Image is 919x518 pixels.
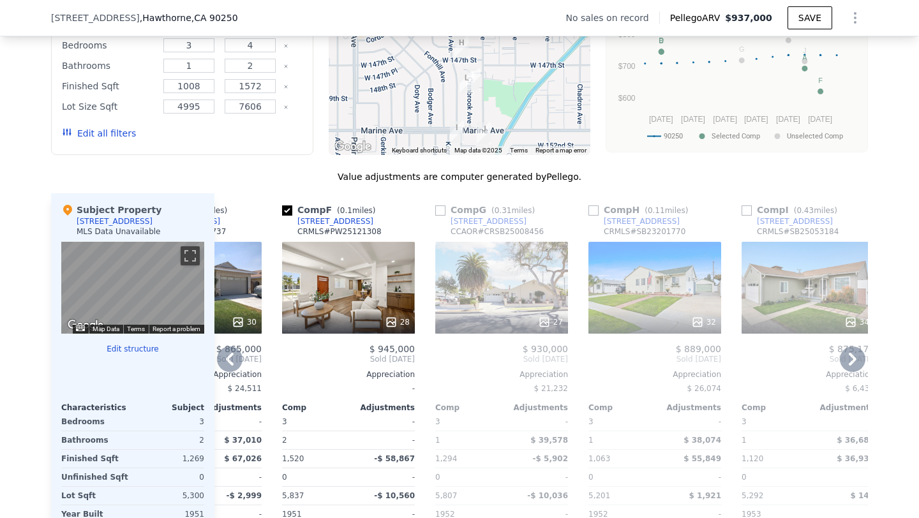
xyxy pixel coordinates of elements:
[451,216,527,226] div: [STREET_ADDRESS]
[725,13,772,23] span: $937,000
[788,6,832,29] button: SAVE
[535,147,587,154] a: Report a map error
[435,369,568,380] div: Appreciation
[435,403,502,413] div: Comp
[297,216,373,226] div: [STREET_ADDRESS]
[527,491,568,500] span: -$ 10,036
[687,384,721,393] span: $ 26,074
[332,138,374,155] img: Google
[195,403,262,413] div: Adjustments
[282,491,304,500] span: 5,837
[351,468,415,486] div: -
[282,204,381,216] div: Comp F
[135,450,204,468] div: 1,269
[742,454,763,463] span: 1,120
[604,216,680,226] div: [STREET_ADDRESS]
[282,216,373,226] a: [STREET_ADDRESS]
[435,431,499,449] div: 1
[588,369,721,380] div: Appreciation
[684,454,721,463] span: $ 55,849
[757,226,839,237] div: CRMLS # SB25053184
[227,491,262,500] span: -$ 2,999
[664,132,683,140] text: 90250
[657,413,721,431] div: -
[282,380,415,397] div: -
[61,204,161,216] div: Subject Property
[435,491,457,500] span: 5,807
[51,170,868,183] div: Value adjustments are computer generated by Pellego .
[392,146,447,155] button: Keyboard shortcuts
[837,454,874,463] span: $ 36,938
[712,132,760,140] text: Selected Comp
[61,344,204,354] button: Edit structure
[811,413,874,431] div: -
[691,316,716,329] div: 32
[818,77,823,84] text: F
[77,226,161,237] div: MLS Data Unavailable
[808,403,874,413] div: Adjustments
[282,354,415,364] span: Sold [DATE]
[486,206,540,215] span: ( miles)
[93,325,119,334] button: Map Data
[742,204,842,216] div: Comp I
[588,431,652,449] div: 1
[435,216,527,226] a: [STREET_ADDRESS]
[523,344,568,354] span: $ 930,000
[802,54,807,61] text: A
[588,216,680,226] a: [STREET_ADDRESS]
[340,206,352,215] span: 0.1
[776,115,800,124] text: [DATE]
[588,354,721,364] span: Sold [DATE]
[374,454,415,463] span: -$ 58,867
[655,403,721,413] div: Adjustments
[135,487,204,505] div: 5,300
[742,369,874,380] div: Appreciation
[845,384,874,393] span: $ 6,430
[648,206,665,215] span: 0.11
[842,5,868,31] button: Show Options
[538,316,563,329] div: 27
[332,138,374,155] a: Open this area in Google Maps (opens a new window)
[787,132,843,140] text: Unselected Comp
[191,13,238,23] span: , CA 90250
[283,105,288,110] button: Clear
[135,431,204,449] div: 2
[588,403,655,413] div: Comp
[351,413,415,431] div: -
[64,317,107,334] a: Open this area in Google Maps (opens a new window)
[744,115,768,124] text: [DATE]
[639,206,693,215] span: ( miles)
[808,115,832,124] text: [DATE]
[385,316,410,329] div: 28
[742,491,763,500] span: 5,292
[454,147,502,154] span: Map data ©2025
[742,216,833,226] a: [STREET_ADDRESS]
[657,468,721,486] div: -
[588,491,610,500] span: 5,201
[618,94,636,103] text: $600
[61,242,204,334] div: Street View
[133,403,204,413] div: Subject
[713,115,737,124] text: [DATE]
[477,122,491,144] div: 3603 W 152nd St
[789,206,842,215] span: ( miles)
[742,473,747,482] span: 0
[198,468,262,486] div: -
[588,473,594,482] span: 0
[676,344,721,354] span: $ 889,000
[659,36,664,44] text: D
[670,11,726,24] span: Pellego ARV
[504,413,568,431] div: -
[435,204,540,216] div: Comp G
[297,226,382,237] div: CRMLS # PW25121308
[534,384,568,393] span: $ 21,232
[228,384,262,393] span: $ 24,511
[844,316,869,329] div: 34
[588,204,693,216] div: Comp H
[739,45,745,53] text: G
[61,242,204,334] div: Map
[459,71,474,93] div: 14819 Cranbrook Ave
[198,413,262,431] div: -
[282,403,348,413] div: Comp
[135,468,204,486] div: 0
